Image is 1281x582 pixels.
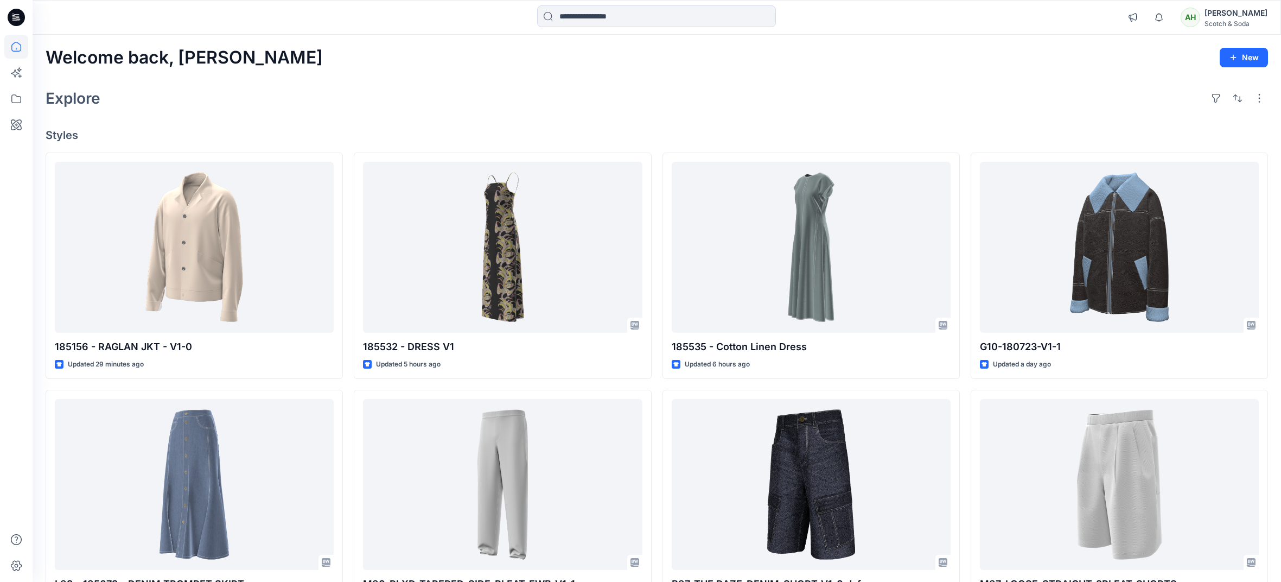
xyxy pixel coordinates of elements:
button: New [1220,48,1268,67]
p: 185156 - RAGLAN JKT - V1-0 [55,339,334,355]
div: Scotch & Soda [1204,20,1267,28]
p: Updated 6 hours ago [685,359,750,370]
a: M87-LOOSE-STRAIGHT-2PLEAT-SHORTS [980,399,1259,570]
h2: Welcome back, [PERSON_NAME] [46,48,323,68]
a: M80-RLXD-TAPERED-SIDE-PLEAT-EWB-V1-1 [363,399,642,570]
p: 185532 - DRESS V1 [363,339,642,355]
h2: Explore [46,90,100,107]
p: Updated a day ago [993,359,1051,370]
h4: Styles [46,129,1268,142]
div: AH [1181,8,1200,27]
p: Updated 5 hours ago [376,359,441,370]
p: 185535 - Cotton Linen Dress [672,339,951,355]
p: Updated 29 minutes ago [68,359,144,370]
a: L89 - 185679 - DENIM TROMPET SKIRT [55,399,334,570]
a: G10-180723-V1-1 [980,162,1259,333]
div: [PERSON_NAME] [1204,7,1267,20]
a: 185535 - Cotton Linen Dress [672,162,951,333]
a: 185156 - RAGLAN JKT - V1-0 [55,162,334,333]
a: B87-THE DAZE-DENIM-SHORT-V1-0.dxf [672,399,951,570]
a: 185532 - DRESS V1 [363,162,642,333]
p: G10-180723-V1-1 [980,339,1259,355]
